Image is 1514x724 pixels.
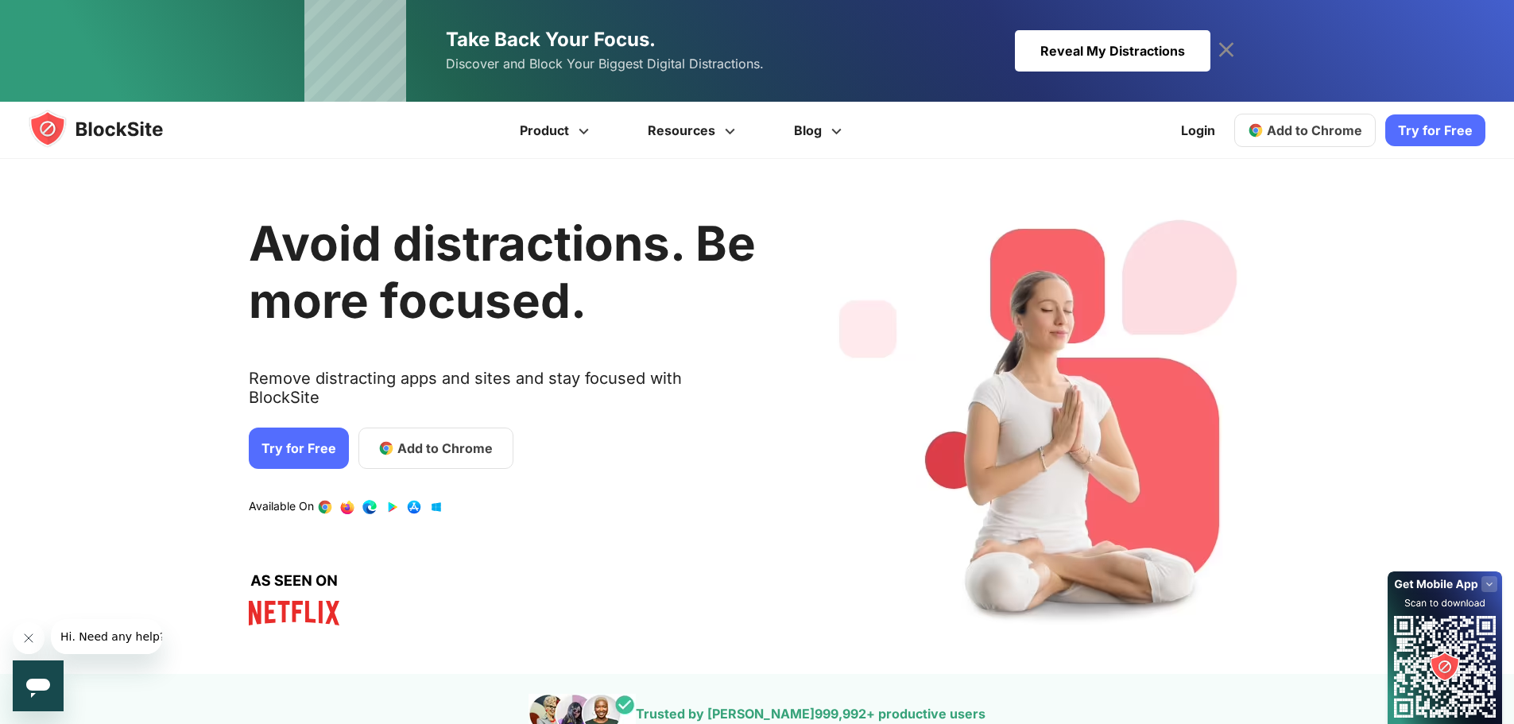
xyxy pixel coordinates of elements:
h1: Avoid distractions. Be more focused. [249,215,756,329]
iframe: Button to launch messaging window [13,660,64,711]
span: Take Back Your Focus. [446,28,656,51]
img: chrome-icon.svg [1248,122,1264,138]
a: Try for Free [1385,114,1485,146]
a: Blog [767,102,873,159]
a: Product [493,102,621,159]
a: Add to Chrome [1234,114,1376,147]
a: Login [1171,111,1225,149]
a: Resources [621,102,767,159]
img: blocksite-icon.5d769676.svg [29,110,194,148]
a: Add to Chrome [358,428,513,469]
text: Remove distracting apps and sites and stay focused with BlockSite [249,369,756,420]
span: Hi. Need any help? [10,11,114,24]
span: Discover and Block Your Biggest Digital Distractions. [446,52,764,75]
div: Reveal My Distractions [1015,30,1210,72]
span: 999,992 [815,706,866,722]
text: Trusted by [PERSON_NAME] + productive users [636,706,985,722]
iframe: Message from company [51,619,162,654]
span: Add to Chrome [397,439,493,458]
span: Add to Chrome [1267,122,1362,138]
iframe: Close message [13,622,45,654]
text: Available On [249,499,314,515]
a: Try for Free [249,428,349,469]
